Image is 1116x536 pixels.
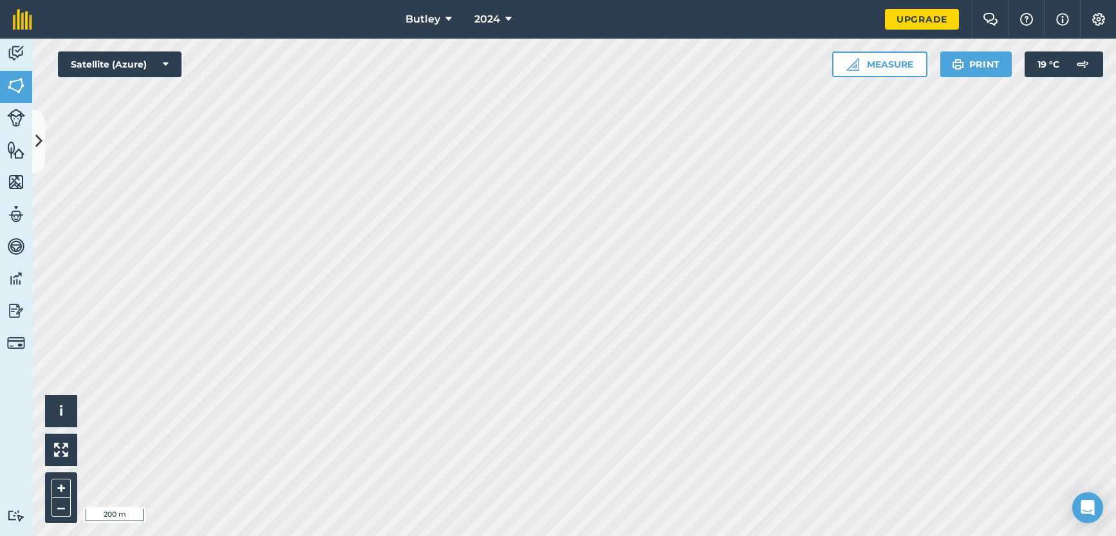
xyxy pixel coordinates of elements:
[940,51,1012,77] button: Print
[7,334,25,352] img: svg+xml;base64,PD94bWwgdmVyc2lvbj0iMS4wIiBlbmNvZGluZz0idXRmLTgiPz4KPCEtLSBHZW5lcmF0b3I6IEFkb2JlIE...
[1072,492,1103,523] div: Open Intercom Messenger
[474,12,500,27] span: 2024
[832,51,927,77] button: Measure
[1091,13,1106,26] img: A cog icon
[7,237,25,256] img: svg+xml;base64,PD94bWwgdmVyc2lvbj0iMS4wIiBlbmNvZGluZz0idXRmLTgiPz4KPCEtLSBHZW5lcmF0b3I6IEFkb2JlIE...
[885,9,959,30] a: Upgrade
[405,12,440,27] span: Butley
[54,443,68,457] img: Four arrows, one pointing top left, one top right, one bottom right and the last bottom left
[7,269,25,288] img: svg+xml;base64,PD94bWwgdmVyc2lvbj0iMS4wIiBlbmNvZGluZz0idXRmLTgiPz4KPCEtLSBHZW5lcmF0b3I6IEFkb2JlIE...
[51,498,71,517] button: –
[952,57,964,72] img: svg+xml;base64,PHN2ZyB4bWxucz0iaHR0cDovL3d3dy53My5vcmcvMjAwMC9zdmciIHdpZHRoPSIxOSIgaGVpZ2h0PSIyNC...
[7,510,25,522] img: svg+xml;base64,PD94bWwgdmVyc2lvbj0iMS4wIiBlbmNvZGluZz0idXRmLTgiPz4KPCEtLSBHZW5lcmF0b3I6IEFkb2JlIE...
[45,395,77,427] button: i
[59,403,63,419] span: i
[7,172,25,192] img: svg+xml;base64,PHN2ZyB4bWxucz0iaHR0cDovL3d3dy53My5vcmcvMjAwMC9zdmciIHdpZHRoPSI1NiIgaGVpZ2h0PSI2MC...
[1025,51,1103,77] button: 19 °C
[7,205,25,224] img: svg+xml;base64,PD94bWwgdmVyc2lvbj0iMS4wIiBlbmNvZGluZz0idXRmLTgiPz4KPCEtLSBHZW5lcmF0b3I6IEFkb2JlIE...
[51,479,71,498] button: +
[13,9,32,30] img: fieldmargin Logo
[1070,51,1095,77] img: svg+xml;base64,PD94bWwgdmVyc2lvbj0iMS4wIiBlbmNvZGluZz0idXRmLTgiPz4KPCEtLSBHZW5lcmF0b3I6IEFkb2JlIE...
[58,51,181,77] button: Satellite (Azure)
[7,301,25,320] img: svg+xml;base64,PD94bWwgdmVyc2lvbj0iMS4wIiBlbmNvZGluZz0idXRmLTgiPz4KPCEtLSBHZW5lcmF0b3I6IEFkb2JlIE...
[7,44,25,63] img: svg+xml;base64,PD94bWwgdmVyc2lvbj0iMS4wIiBlbmNvZGluZz0idXRmLTgiPz4KPCEtLSBHZW5lcmF0b3I6IEFkb2JlIE...
[7,140,25,160] img: svg+xml;base64,PHN2ZyB4bWxucz0iaHR0cDovL3d3dy53My5vcmcvMjAwMC9zdmciIHdpZHRoPSI1NiIgaGVpZ2h0PSI2MC...
[1019,13,1034,26] img: A question mark icon
[1037,51,1059,77] span: 19 ° C
[7,76,25,95] img: svg+xml;base64,PHN2ZyB4bWxucz0iaHR0cDovL3d3dy53My5vcmcvMjAwMC9zdmciIHdpZHRoPSI1NiIgaGVpZ2h0PSI2MC...
[7,109,25,127] img: svg+xml;base64,PD94bWwgdmVyc2lvbj0iMS4wIiBlbmNvZGluZz0idXRmLTgiPz4KPCEtLSBHZW5lcmF0b3I6IEFkb2JlIE...
[846,58,859,71] img: Ruler icon
[983,13,998,26] img: Two speech bubbles overlapping with the left bubble in the forefront
[1056,12,1069,27] img: svg+xml;base64,PHN2ZyB4bWxucz0iaHR0cDovL3d3dy53My5vcmcvMjAwMC9zdmciIHdpZHRoPSIxNyIgaGVpZ2h0PSIxNy...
